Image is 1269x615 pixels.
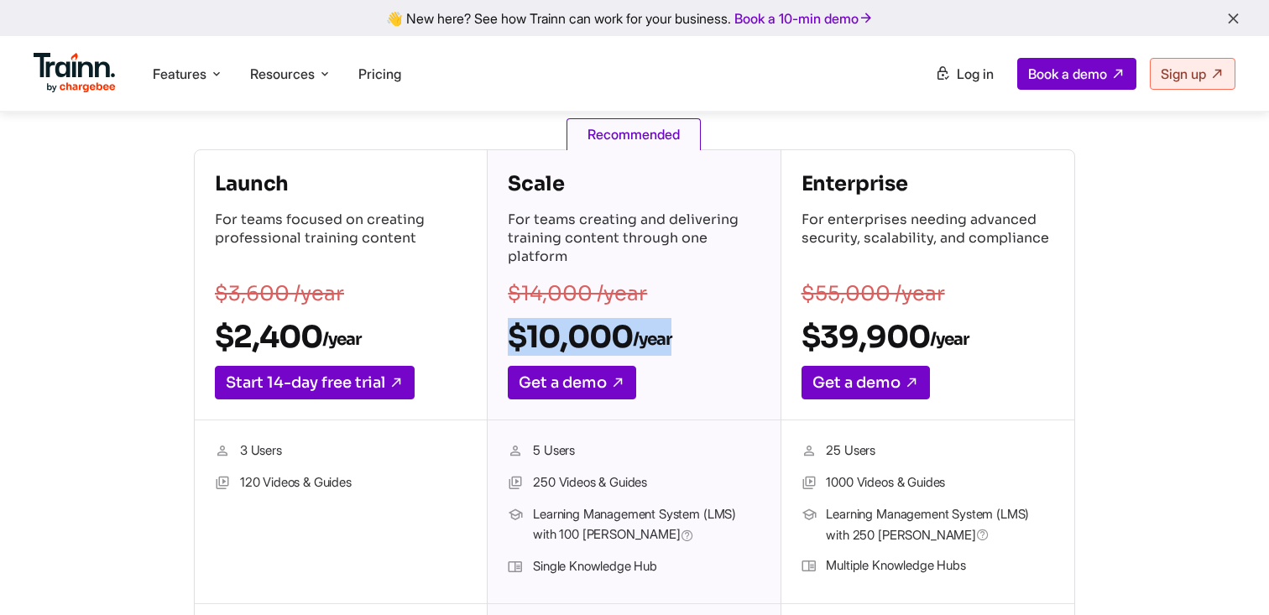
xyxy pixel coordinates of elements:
span: Resources [250,65,315,83]
div: 👋 New here? See how Trainn can work for your business. [10,10,1259,26]
h4: Scale [508,170,760,197]
h4: Enterprise [802,170,1054,197]
a: Book a 10-min demo [731,7,877,30]
s: $3,600 /year [215,281,344,306]
li: 250 Videos & Guides [508,472,760,494]
p: For teams focused on creating professional training content [215,211,467,269]
a: Sign up [1150,58,1235,90]
span: Log in [957,65,994,82]
span: Recommended [567,118,701,150]
iframe: Chat Widget [1185,534,1269,615]
span: Features [153,65,206,83]
span: Learning Management System (LMS) with 100 [PERSON_NAME] [533,504,760,546]
a: Get a demo [802,366,930,399]
span: Learning Management System (LMS) with 250 [PERSON_NAME] [826,504,1053,545]
h2: $2,400 [215,318,467,356]
s: $55,000 /year [802,281,945,306]
sub: /year [322,329,361,350]
a: Start 14-day free trial [215,366,415,399]
span: Book a demo [1028,65,1107,82]
li: 1000 Videos & Guides [802,472,1054,494]
a: Pricing [358,65,401,82]
li: 3 Users [215,440,467,462]
a: Log in [925,59,1004,89]
a: Get a demo [508,366,636,399]
li: 120 Videos & Guides [215,472,467,494]
h2: $39,900 [802,318,1054,356]
p: For teams creating and delivering training content through one platform [508,211,760,269]
span: Sign up [1161,65,1206,82]
sub: /year [633,329,671,350]
li: 5 Users [508,440,760,462]
sub: /year [930,329,969,350]
h4: Launch [215,170,467,197]
a: Book a demo [1017,58,1136,90]
img: Trainn Logo [34,53,116,93]
p: For enterprises needing advanced security, scalability, and compliance [802,211,1054,269]
h2: $10,000 [508,318,760,356]
li: Multiple Knowledge Hubs [802,555,1054,577]
s: $14,000 /year [508,281,647,306]
li: 25 Users [802,440,1054,462]
li: Single Knowledge Hub [508,556,760,578]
